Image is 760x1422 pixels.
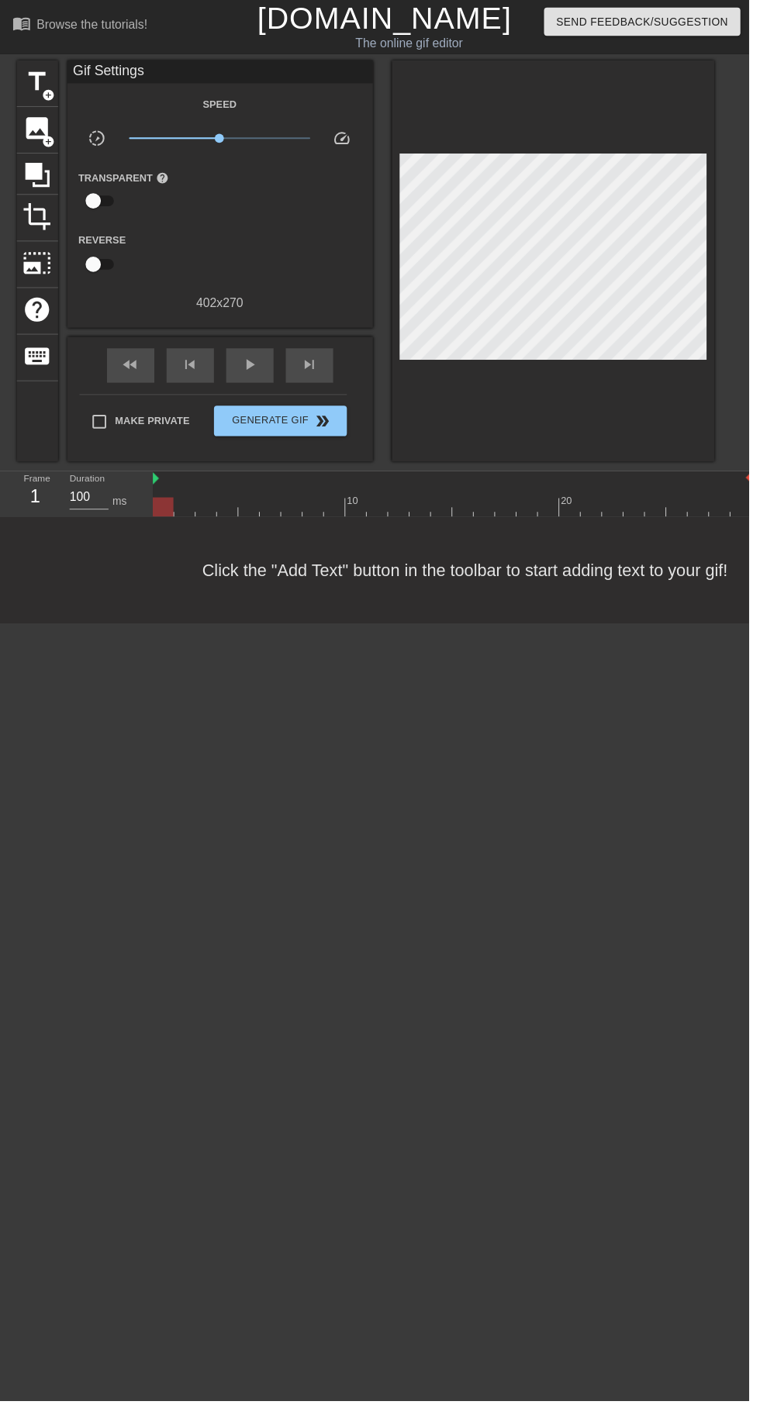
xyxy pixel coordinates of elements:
span: crop [23,205,53,234]
span: double_arrow [318,418,337,437]
a: [DOMAIN_NAME] [261,2,520,36]
label: Reverse [80,236,128,252]
span: skip_previous [184,361,202,379]
label: Transparent [80,173,171,188]
span: add_circle [43,137,56,150]
label: Duration [71,481,106,490]
div: ms [114,501,129,517]
div: 1 [24,490,47,518]
div: 402 x 270 [68,299,378,317]
span: play_arrow [244,361,263,379]
label: Speed [206,98,240,114]
span: photo_size_select_large [23,252,53,281]
button: Generate Gif [217,412,351,443]
span: help [158,174,171,188]
span: Send Feedback/Suggestion [565,12,739,32]
span: Generate Gif [223,418,345,437]
div: 20 [569,501,583,516]
span: help [23,299,53,329]
a: Browse the tutorials! [12,15,150,39]
button: Send Feedback/Suggestion [552,8,751,36]
span: title [23,68,53,98]
div: Gif Settings [68,61,378,85]
span: add_circle [43,90,56,103]
span: slow_motion_video [89,131,108,150]
div: 10 [352,501,366,516]
div: Browse the tutorials! [37,19,150,32]
span: menu_book [12,15,31,33]
div: The online gif editor [261,35,570,53]
span: fast_rewind [123,361,142,379]
div: Frame [12,478,59,523]
span: speed [338,131,357,150]
span: keyboard [23,347,53,376]
span: image [23,116,53,145]
span: skip_next [305,361,323,379]
span: Make Private [117,419,193,435]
